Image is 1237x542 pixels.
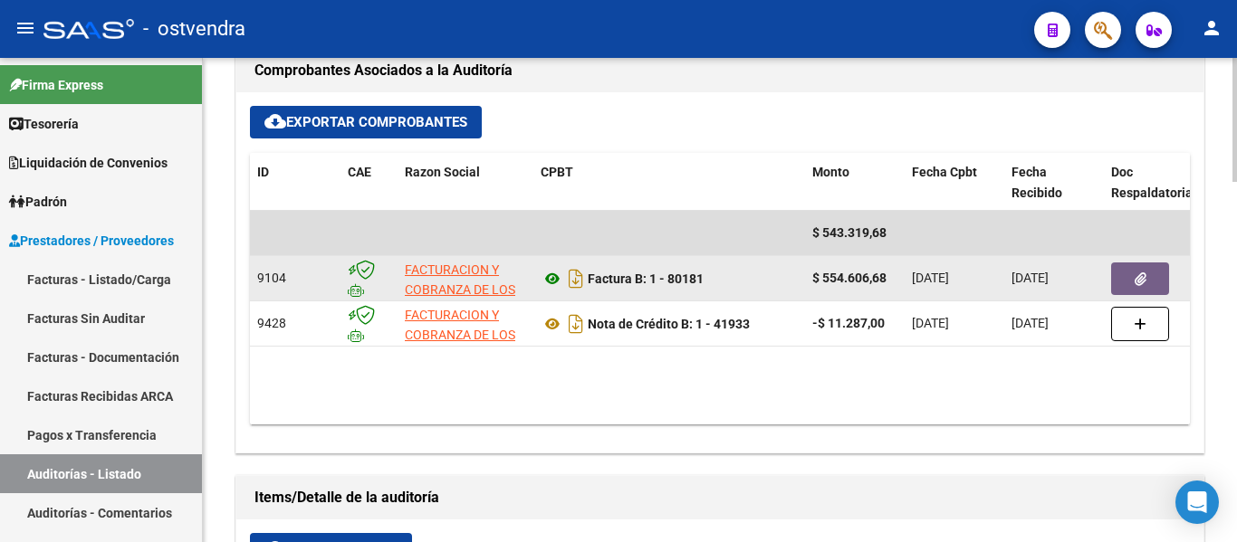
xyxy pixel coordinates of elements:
[340,153,398,213] datatable-header-cell: CAE
[812,225,887,240] span: $ 543.319,68
[541,165,573,179] span: CPBT
[264,110,286,132] mat-icon: cloud_download
[405,165,480,179] span: Razon Social
[812,271,887,285] strong: $ 554.606,68
[912,316,949,330] span: [DATE]
[1201,17,1223,39] mat-icon: person
[1175,480,1219,524] div: Open Intercom Messenger
[264,114,467,130] span: Exportar Comprobantes
[398,153,533,213] datatable-header-cell: Razon Social
[1012,165,1062,200] span: Fecha Recibido
[533,153,805,213] datatable-header-cell: CPBT
[9,75,103,95] span: Firma Express
[912,271,949,285] span: [DATE]
[1012,271,1049,285] span: [DATE]
[250,106,482,138] button: Exportar Comprobantes
[348,165,371,179] span: CAE
[805,153,905,213] datatable-header-cell: Monto
[143,9,245,49] span: - ostvendra
[405,308,515,384] span: FACTURACION Y COBRANZA DE LOS EFECTORES PUBLICOS S.E.
[564,264,588,293] i: Descargar documento
[9,114,79,134] span: Tesorería
[257,316,286,330] span: 9428
[9,153,168,173] span: Liquidación de Convenios
[257,271,286,285] span: 9104
[564,309,588,338] i: Descargar documento
[1012,316,1049,330] span: [DATE]
[14,17,36,39] mat-icon: menu
[588,317,750,331] strong: Nota de Crédito B: 1 - 41933
[912,165,977,179] span: Fecha Cpbt
[9,192,67,212] span: Padrón
[1111,165,1193,200] span: Doc Respaldatoria
[812,316,885,330] strong: -$ 11.287,00
[257,165,269,179] span: ID
[588,271,704,286] strong: Factura B: 1 - 80181
[1104,153,1213,213] datatable-header-cell: Doc Respaldatoria
[254,483,1185,512] h1: Items/Detalle de la auditoría
[405,262,515,338] span: FACTURACION Y COBRANZA DE LOS EFECTORES PUBLICOS S.E.
[812,165,849,179] span: Monto
[254,56,1185,85] h1: Comprobantes Asociados a la Auditoría
[250,153,340,213] datatable-header-cell: ID
[9,231,174,251] span: Prestadores / Proveedores
[1004,153,1104,213] datatable-header-cell: Fecha Recibido
[905,153,1004,213] datatable-header-cell: Fecha Cpbt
